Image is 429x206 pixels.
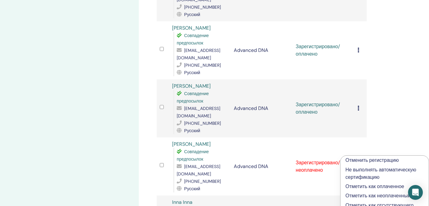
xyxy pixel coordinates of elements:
a: Inna Inna [172,199,192,205]
span: [PHONE_NUMBER] [184,120,221,126]
span: Русский [184,70,200,75]
a: [PERSON_NAME] [172,141,211,147]
p: Отметить как неоплаченный [345,192,424,200]
p: Отметить как оплаченное [345,183,424,190]
span: Русский [184,12,200,17]
a: [PERSON_NAME] [172,25,211,31]
td: Advanced DNA [231,79,292,137]
span: Русский [184,186,200,191]
td: Advanced DNA [231,137,292,195]
p: Отменить регистрацию [345,157,424,164]
span: Совпадение предпосылок [177,149,209,162]
p: Не выполнять автоматическую сертификацию [345,166,424,181]
span: Совпадение предпосылок [177,33,209,46]
span: [PHONE_NUMBER] [184,179,221,184]
span: [PHONE_NUMBER] [184,62,221,68]
span: [EMAIL_ADDRESS][DOMAIN_NAME] [177,164,220,177]
span: Русский [184,128,200,133]
span: [EMAIL_ADDRESS][DOMAIN_NAME] [177,106,220,119]
td: Advanced DNA [231,21,292,79]
span: [PHONE_NUMBER] [184,4,221,10]
div: Open Intercom Messenger [408,185,423,200]
span: Совпадение предпосылок [177,91,209,104]
a: [PERSON_NAME] [172,83,211,89]
span: [EMAIL_ADDRESS][DOMAIN_NAME] [177,48,220,61]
